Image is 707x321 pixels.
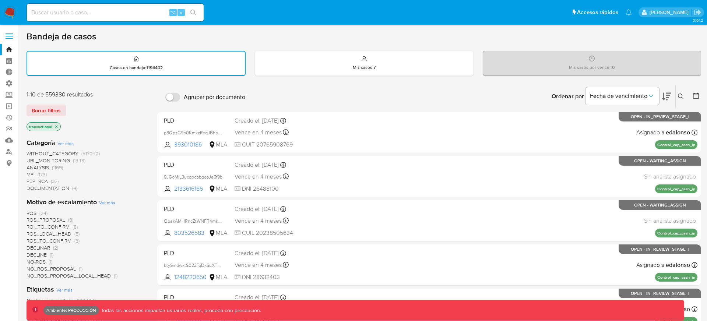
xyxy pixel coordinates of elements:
span: s [180,9,182,16]
a: Notificaciones [626,9,632,15]
input: Buscar usuario o caso... [27,8,204,17]
button: search-icon [186,7,201,18]
p: Ambiente: PRODUCCIÓN [46,309,96,312]
a: Salir [694,8,701,16]
p: Todas las acciones impactan usuarios reales, proceda con precaución. [99,307,261,314]
p: facundoagustin.borghi@mercadolibre.com [650,9,691,16]
span: ⌥ [170,9,176,16]
span: Accesos rápidos [577,8,618,16]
